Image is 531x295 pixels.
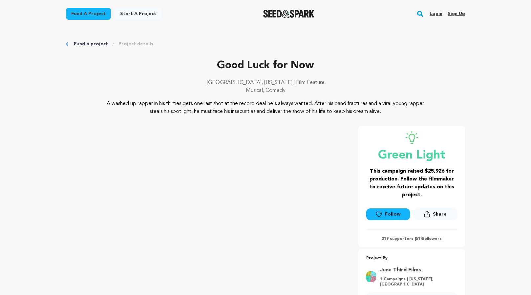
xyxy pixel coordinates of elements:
span: Share [433,211,447,218]
a: Follow [366,208,410,220]
a: Fund a project [66,8,111,20]
span: Share [414,208,457,223]
img: Seed&Spark Logo Dark Mode [263,10,315,18]
p: Project By [366,255,457,262]
p: [GEOGRAPHIC_DATA], [US_STATE] | Film Feature [66,79,465,87]
a: Project details [118,41,153,47]
p: 219 supporters | followers [366,236,457,242]
p: Musical, Comedy [66,87,465,95]
button: Share [414,208,457,220]
span: 514 [416,237,423,241]
p: Good Luck for Now [66,58,465,74]
p: 1 Campaigns | [US_STATE], [GEOGRAPHIC_DATA] [380,277,453,287]
a: Seed&Spark Homepage [263,10,315,18]
p: Green Light [366,149,457,162]
a: Login [430,9,442,19]
p: A washed up rapper in his thirties gets one last shot at the record deal he's always wanted. Afte... [106,100,425,116]
a: Start a project [115,8,161,20]
div: Breadcrumb [66,41,465,47]
h3: This campaign raised $25,926 for production. Follow the filmmaker to receive future updates on th... [366,167,457,199]
a: Goto June Third Films profile [380,266,453,274]
a: Fund a project [74,41,108,47]
a: Sign up [448,9,465,19]
img: 7a8fd98df5ce34d9.jpg [366,270,376,283]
